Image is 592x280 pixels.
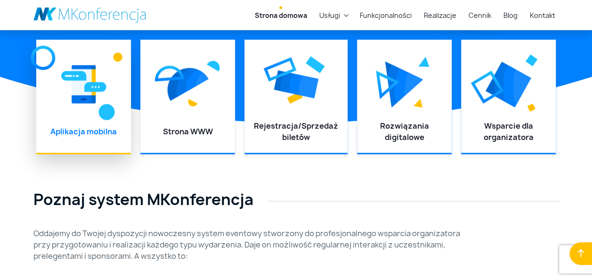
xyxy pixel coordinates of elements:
a: Realizacje [420,7,460,24]
a: Rozwiązania digitalowe [380,121,429,142]
img: Graficzny element strony [418,56,430,67]
img: Graficzny element strony [306,56,325,73]
img: Graficzny element strony [470,70,504,104]
img: Graficzny element strony [98,104,114,120]
a: Aplikacja mobilna [50,126,117,137]
a: Rejestracja/Sprzedaż biletów [254,121,338,142]
img: Graficzny element strony [188,99,198,107]
img: Graficzny element strony [274,70,318,99]
img: Graficzny element strony [527,103,535,112]
img: Graficzny element strony [260,50,300,89]
a: Kontakt [526,7,559,24]
img: Graficzny element strony [61,63,106,106]
a: Cennik [465,7,495,24]
a: Strona WWW [163,126,213,137]
a: Usługi [316,7,344,24]
img: Graficzny element strony [155,66,184,82]
img: Graficzny element strony [113,53,122,62]
img: Graficzny element strony [526,55,538,67]
p: Oddajemy do Twojej dyspozycji nowoczesny system eventowy stworzony do profesjonalnego wsparcia or... [33,228,470,262]
img: Graficzny element strony [31,46,55,70]
img: Wróć do początku [577,249,584,257]
a: Wsparcie dla organizatora [483,121,533,142]
a: Funkcjonalności [356,7,415,24]
img: Graficzny element strony [167,68,208,101]
img: Graficzny element strony [207,61,220,72]
a: Blog [500,7,521,24]
img: Graficzny element strony [376,70,399,99]
img: Graficzny element strony [486,62,531,107]
a: Strona domowa [251,7,311,24]
h2: Poznaj system MKonferencja [33,190,559,208]
img: Graficzny element strony [385,61,423,107]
